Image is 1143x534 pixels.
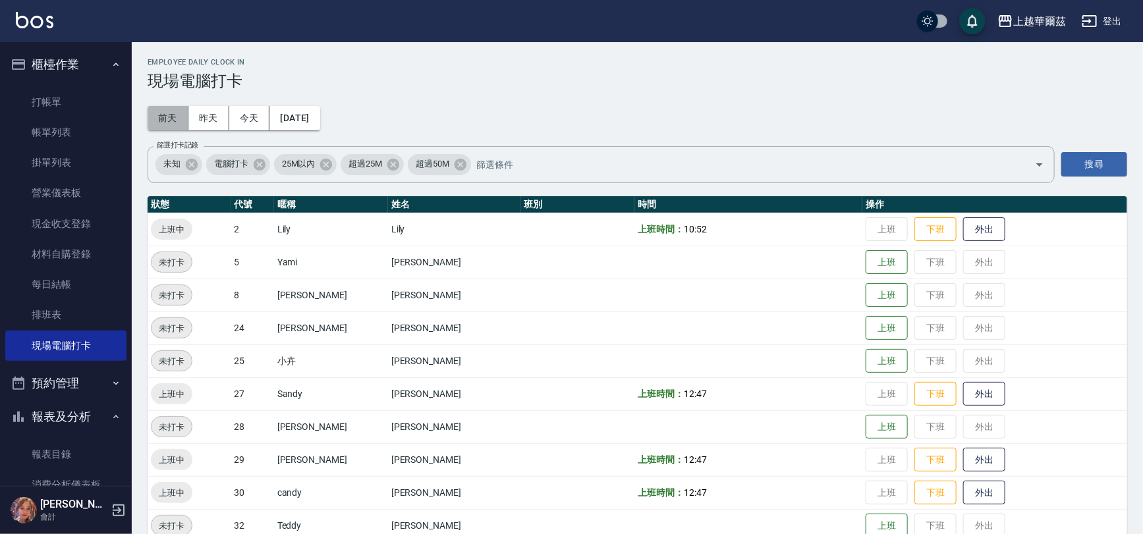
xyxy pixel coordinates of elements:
b: 上班時間： [638,487,684,498]
span: 未知 [155,157,188,171]
td: 小卉 [274,344,388,377]
a: 現場電腦打卡 [5,331,126,361]
th: 代號 [231,196,274,213]
span: 12:47 [684,487,707,498]
button: 櫃檯作業 [5,47,126,82]
p: 會計 [40,511,107,523]
h2: Employee Daily Clock In [148,58,1127,67]
span: 未打卡 [152,321,192,335]
b: 上班時間： [638,388,684,399]
span: 超過50M [408,157,457,171]
button: 上班 [866,250,908,275]
span: 上班中 [151,223,192,236]
div: 超過25M [341,154,404,175]
b: 上班時間： [638,224,684,234]
td: [PERSON_NAME] [388,279,520,311]
td: [PERSON_NAME] [388,476,520,509]
a: 排班表 [5,300,126,330]
td: [PERSON_NAME] [274,311,388,344]
button: 上班 [866,415,908,439]
button: 外出 [963,217,1005,242]
img: Person [11,497,37,523]
button: 外出 [963,448,1005,472]
td: 8 [231,279,274,311]
div: 未知 [155,154,202,175]
td: 25 [231,344,274,377]
td: [PERSON_NAME] [388,410,520,443]
span: 電腦打卡 [206,157,256,171]
h5: [PERSON_NAME] [40,498,107,511]
button: 外出 [963,382,1005,406]
span: 超過25M [341,157,390,171]
td: 29 [231,443,274,476]
td: Yami [274,246,388,279]
button: 下班 [914,382,957,406]
img: Logo [16,12,53,28]
label: 篩選打卡記錄 [157,140,198,150]
span: 上班中 [151,453,192,467]
a: 報表目錄 [5,439,126,469]
td: Lily [388,213,520,246]
th: 暱稱 [274,196,388,213]
button: 下班 [914,481,957,505]
th: 操作 [862,196,1127,213]
th: 姓名 [388,196,520,213]
span: 上班中 [151,486,192,500]
td: 2 [231,213,274,246]
span: 未打卡 [152,255,192,269]
a: 營業儀表板 [5,178,126,208]
button: 今天 [229,106,270,130]
button: 預約管理 [5,366,126,400]
td: [PERSON_NAME] [274,443,388,476]
button: 昨天 [188,106,229,130]
td: Lily [274,213,388,246]
td: 24 [231,311,274,344]
td: 5 [231,246,274,279]
button: 上班 [866,349,908,373]
button: Open [1029,154,1050,175]
a: 消費分析儀表板 [5,469,126,500]
td: [PERSON_NAME] [388,344,520,377]
h3: 現場電腦打卡 [148,72,1127,90]
a: 掛單列表 [5,147,126,178]
td: [PERSON_NAME] [388,443,520,476]
button: 外出 [963,481,1005,505]
a: 現金收支登錄 [5,209,126,239]
div: 超過50M [408,154,471,175]
th: 狀態 [148,196,231,213]
th: 班別 [520,196,634,213]
span: 未打卡 [152,354,192,368]
td: 30 [231,476,274,509]
input: 篩選條件 [473,153,1012,176]
div: 電腦打卡 [206,154,270,175]
span: 10:52 [684,224,707,234]
button: 下班 [914,217,957,242]
button: 搜尋 [1061,152,1127,176]
td: Sandy [274,377,388,410]
button: 前天 [148,106,188,130]
span: 12:47 [684,388,707,399]
td: 28 [231,410,274,443]
b: 上班時間： [638,454,684,465]
button: 上越華爾茲 [992,8,1071,35]
button: [DATE] [269,106,320,130]
a: 材料自購登錄 [5,239,126,269]
button: 上班 [866,316,908,340]
div: 上越華爾茲 [1013,13,1066,30]
div: 25M以內 [274,154,337,175]
td: [PERSON_NAME] [388,311,520,344]
th: 時間 [634,196,862,213]
span: 12:47 [684,454,707,465]
td: [PERSON_NAME] [388,246,520,279]
td: candy [274,476,388,509]
span: 25M以內 [274,157,323,171]
button: save [959,8,986,34]
span: 未打卡 [152,420,192,434]
button: 上班 [866,283,908,307]
td: 27 [231,377,274,410]
a: 每日結帳 [5,269,126,300]
td: [PERSON_NAME] [274,279,388,311]
span: 未打卡 [152,519,192,533]
span: 未打卡 [152,288,192,302]
button: 下班 [914,448,957,472]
